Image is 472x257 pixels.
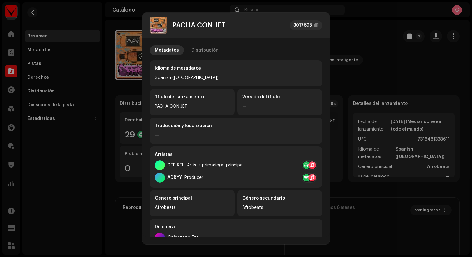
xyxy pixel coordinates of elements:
[293,22,312,29] div: 3017695
[242,94,317,100] div: Versión del título
[155,151,317,158] div: Artistas
[155,131,317,139] div: —
[167,175,182,180] div: ADRYY
[242,195,317,201] div: Género secundario
[155,65,317,72] div: Idioma de metadatos
[155,204,230,211] div: Afrobeats
[242,103,317,110] div: —
[167,235,200,240] div: Goldstone Ent.
[155,224,317,230] div: Disquera
[150,17,167,34] img: 7d9a015b-a110-4937-b45b-be07b96c85b3
[187,163,243,168] div: Artista primario(a) principal
[172,22,226,29] div: PACHA CON JET
[191,45,219,55] div: Distribución
[155,195,230,201] div: Género principal
[184,175,203,180] div: Producer
[155,45,179,55] div: Metadatos
[167,163,184,168] div: DEEIKEL
[155,94,230,100] div: Título del lanzamiento
[155,123,317,129] div: Traducción y localización
[155,74,317,82] div: Spanish ([GEOGRAPHIC_DATA])
[155,103,230,110] div: PACHA CON JET
[242,204,317,211] div: Afrobeats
